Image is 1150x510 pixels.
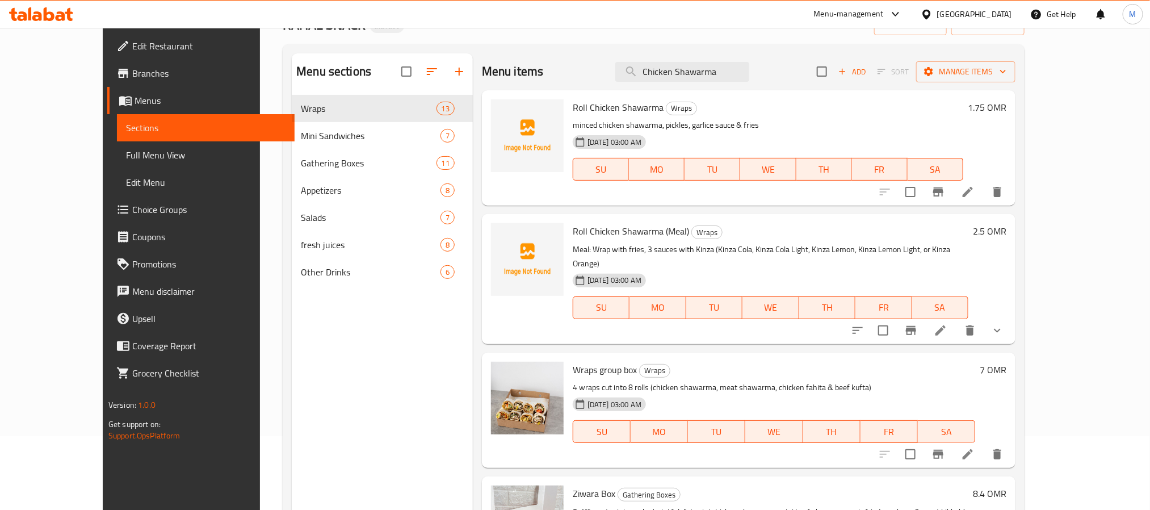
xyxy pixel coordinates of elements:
span: SA [917,299,964,316]
span: TH [804,299,851,316]
button: TU [688,420,745,443]
button: Branch-specific-item [897,317,925,344]
button: show more [984,317,1011,344]
span: Sections [126,121,286,135]
span: Promotions [132,257,286,271]
div: items [440,238,455,252]
span: Gathering Boxes [301,156,436,170]
a: Support.OpsPlatform [108,428,181,443]
div: Salads [301,211,440,224]
input: search [615,62,749,82]
p: Meal: Wrap with fries, 3 sauces with Kinza (Kinza Cola, Kinza Cola Light, Kinza Lemon, Kinza Lemo... [573,243,968,271]
div: Other Drinks6 [292,258,473,286]
span: MO [634,299,681,316]
span: 13 [437,103,454,114]
a: Full Menu View [117,141,295,169]
span: Branches [132,66,286,80]
span: Choice Groups [132,203,286,216]
svg: Show Choices [990,324,1004,337]
span: Wraps [692,226,722,239]
span: Version: [108,398,136,412]
button: TU [685,158,740,181]
a: Edit Restaurant [107,32,295,60]
span: Mini Sandwiches [301,129,440,143]
span: TU [691,299,738,316]
span: FR [860,299,907,316]
a: Grocery Checklist [107,359,295,387]
span: [DATE] 03:00 AM [583,399,646,410]
div: Wraps13 [292,95,473,122]
div: items [440,265,455,279]
span: Menus [135,94,286,107]
button: sort-choices [844,317,871,344]
span: Sort sections [418,58,446,85]
button: WE [740,158,796,181]
span: FR [857,161,903,178]
span: Ziwara Box [573,485,615,502]
div: Salads7 [292,204,473,231]
a: Menus [107,87,295,114]
span: Wraps [301,102,436,115]
div: Appetizers8 [292,177,473,204]
span: Edit Menu [126,175,286,189]
span: Coupons [132,230,286,244]
a: Menu disclaimer [107,278,295,305]
div: items [440,211,455,224]
div: fresh juices8 [292,231,473,258]
a: Edit menu item [934,324,947,337]
div: Mini Sandwiches7 [292,122,473,149]
button: SA [912,296,968,319]
div: items [440,183,455,197]
button: delete [984,441,1011,468]
div: items [437,102,455,115]
span: 6 [441,267,454,278]
span: fresh juices [301,238,440,252]
button: MO [631,420,688,443]
h2: Menu sections [296,63,371,80]
span: Get support on: [108,417,161,432]
span: 8 [441,240,454,250]
div: Wraps [639,364,670,378]
p: minced chicken shawarma, pickles, garlice sauce & fries [573,118,963,132]
span: SU [578,161,624,178]
span: Select to update [871,319,895,342]
button: SU [573,158,629,181]
span: TU [689,161,736,178]
h6: 7 OMR [980,362,1006,378]
a: Branches [107,60,295,87]
span: M [1130,8,1136,20]
button: TH [799,296,855,319]
span: 11 [437,158,454,169]
button: Manage items [916,61,1015,82]
button: SA [908,158,963,181]
a: Coverage Report [107,332,295,359]
span: Wraps [666,102,696,115]
h6: 2.5 OMR [973,223,1006,239]
span: [DATE] 03:00 AM [583,275,646,286]
button: Branch-specific-item [925,441,952,468]
span: [DATE] 03:00 AM [583,137,646,148]
span: Select all sections [394,60,418,83]
span: Add [837,65,867,78]
div: Gathering Boxes11 [292,149,473,177]
span: WE [745,161,791,178]
div: items [440,129,455,143]
button: SU [573,296,629,319]
div: Menu-management [814,7,884,21]
img: Wraps group box [491,362,564,434]
a: Sections [117,114,295,141]
span: Gathering Boxes [618,488,680,501]
p: 4 wraps cut into 8 rolls (chicken shawarma, meat shawarma, chicken fahita & beef kufta) [573,381,975,395]
button: FR [861,420,918,443]
button: MO [629,158,685,181]
button: Branch-specific-item [925,178,952,206]
nav: Menu sections [292,90,473,290]
span: Manage items [925,65,1006,79]
span: Coverage Report [132,339,286,353]
a: Edit menu item [961,185,975,199]
span: TH [801,161,847,178]
button: FR [852,158,908,181]
button: Add section [446,58,473,85]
